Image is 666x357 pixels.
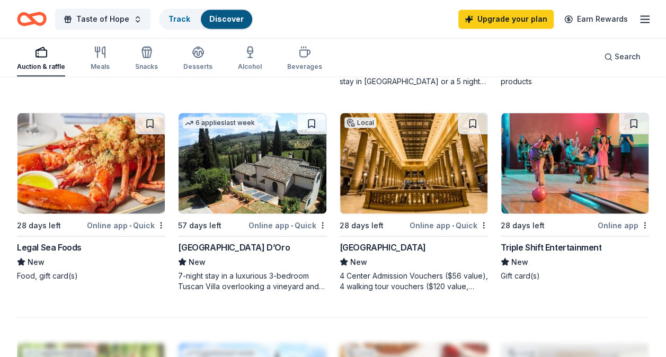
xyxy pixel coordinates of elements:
div: Gift card(s) [501,270,649,281]
div: 57 days left [178,219,221,231]
img: Image for Chicago Architecture Center [340,113,487,213]
button: Taste of Hope [55,8,150,30]
div: [GEOGRAPHIC_DATA] [340,240,426,253]
button: TrackDiscover [159,8,253,30]
div: Taste of Tuscany: choice of a 3 nights stay in [GEOGRAPHIC_DATA] or a 5 night stay in [GEOGRAPHIC... [340,66,488,87]
div: Vacuum cleaners, other Dyson machine products [501,66,649,87]
div: 7-night stay in a luxurious 3-bedroom Tuscan Villa overlooking a vineyard and the ancient walled ... [178,270,326,291]
div: 28 days left [501,219,545,231]
span: New [350,255,367,268]
button: Search [596,46,649,67]
div: Beverages [287,63,322,71]
span: Taste of Hope [76,13,129,25]
div: Online app Quick [87,218,165,231]
a: Image for Chicago Architecture CenterLocal28 days leftOnline app•Quick[GEOGRAPHIC_DATA]New4 Cente... [340,112,488,291]
a: Track [168,14,190,23]
button: Snacks [135,41,158,76]
img: Image for Triple Shift Entertainment [501,113,649,213]
button: Meals [91,41,110,76]
span: New [28,255,45,268]
span: Search [615,50,641,63]
a: Image for Legal Sea Foods28 days leftOnline app•QuickLegal Sea FoodsNewFood, gift card(s) [17,112,165,281]
div: Online app [598,218,649,231]
div: Snacks [135,63,158,71]
div: 4 Center Admission Vouchers ($56 value), 4 walking tour vouchers ($120 value, includes Center Adm... [340,270,488,291]
div: Legal Sea Foods [17,240,82,253]
div: Auction & raffle [17,63,65,71]
div: Meals [91,63,110,71]
div: Online app Quick [410,218,488,231]
span: New [189,255,206,268]
span: New [511,255,528,268]
img: Image for Legal Sea Foods [17,113,165,213]
div: Alcohol [238,63,262,71]
span: • [291,221,293,229]
a: Image for Villa Sogni D’Oro6 applieslast week57 days leftOnline app•Quick[GEOGRAPHIC_DATA] D’OroN... [178,112,326,291]
div: 28 days left [17,219,61,231]
a: Upgrade your plan [458,10,554,29]
div: [GEOGRAPHIC_DATA] D’Oro [178,240,290,253]
div: 28 days left [340,219,384,231]
a: Home [17,6,47,31]
div: 6 applies last week [183,117,257,128]
div: Local [344,117,376,128]
a: Discover [209,14,244,23]
button: Auction & raffle [17,41,65,76]
div: Online app Quick [248,218,327,231]
button: Desserts [183,41,212,76]
span: • [452,221,454,229]
div: Food, gift card(s) [17,270,165,281]
a: Image for Triple Shift Entertainment28 days leftOnline appTriple Shift EntertainmentNewGift card(s) [501,112,649,281]
a: Earn Rewards [558,10,634,29]
button: Beverages [287,41,322,76]
div: Desserts [183,63,212,71]
div: Triple Shift Entertainment [501,240,602,253]
span: • [129,221,131,229]
img: Image for Villa Sogni D’Oro [179,113,326,213]
button: Alcohol [238,41,262,76]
